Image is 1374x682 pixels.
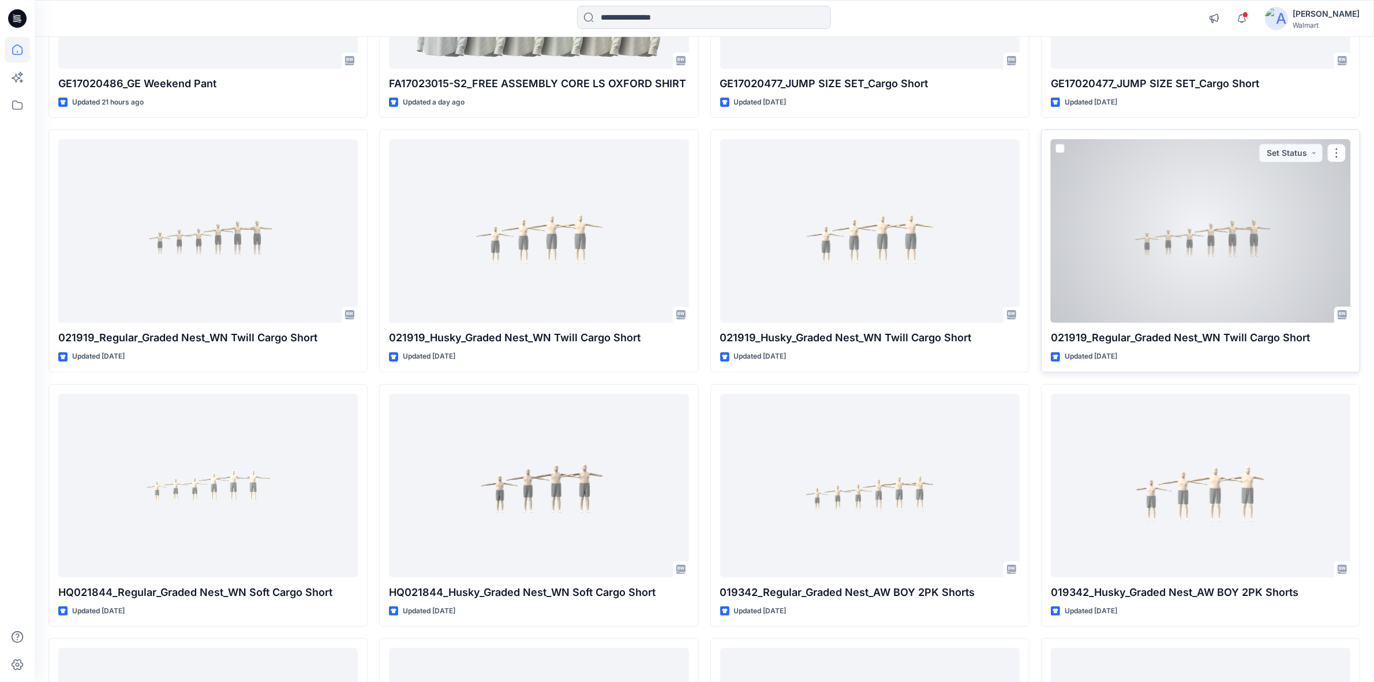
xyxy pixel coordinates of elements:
p: Updated [DATE] [403,605,455,617]
p: HQ021844_Regular_Graded Nest_WN Soft Cargo Short [58,584,358,601]
p: Updated [DATE] [734,96,787,109]
p: Updated [DATE] [72,605,125,617]
p: Updated [DATE] [734,605,787,617]
a: 019342_Regular_Graded Nest_AW BOY 2PK Shorts [720,394,1020,577]
p: GE17020477_JUMP SIZE SET_Cargo Short [1051,76,1350,92]
a: HQ021844_Husky_Graded Nest_WN Soft Cargo Short [389,394,688,577]
p: HQ021844_Husky_Graded Nest_WN Soft Cargo Short [389,584,688,601]
p: 021919_Husky_Graded Nest_WN Twill Cargo Short [720,330,1020,346]
img: avatar [1265,7,1288,30]
p: Updated [DATE] [403,351,455,363]
p: 021919_Husky_Graded Nest_WN Twill Cargo Short [389,330,688,346]
div: [PERSON_NAME] [1293,7,1360,21]
p: Updated [DATE] [1065,605,1117,617]
p: Updated 21 hours ago [72,96,144,109]
a: 021919_Regular_Graded Nest_WN Twill Cargo Short [1051,139,1350,323]
a: 019342_Husky_Graded Nest_AW BOY 2PK Shorts [1051,394,1350,577]
a: 021919_Regular_Graded Nest_WN Twill Cargo Short [58,139,358,323]
p: 021919_Regular_Graded Nest_WN Twill Cargo Short [58,330,358,346]
a: 021919_Husky_Graded Nest_WN Twill Cargo Short [720,139,1020,323]
p: Updated [DATE] [72,351,125,363]
p: Updated [DATE] [734,351,787,363]
p: Updated [DATE] [1065,351,1117,363]
p: FA17023015-S2_FREE ASSEMBLY CORE LS OXFORD SHIRT [389,76,688,92]
p: 019342_Husky_Graded Nest_AW BOY 2PK Shorts [1051,584,1350,601]
p: GE17020486_GE Weekend Pant [58,76,358,92]
a: HQ021844_Regular_Graded Nest_WN Soft Cargo Short [58,394,358,577]
p: Updated a day ago [403,96,465,109]
p: 019342_Regular_Graded Nest_AW BOY 2PK Shorts [720,584,1020,601]
div: Walmart [1293,21,1360,29]
p: Updated [DATE] [1065,96,1117,109]
p: 021919_Regular_Graded Nest_WN Twill Cargo Short [1051,330,1350,346]
p: GE17020477_JUMP SIZE SET_Cargo Short [720,76,1020,92]
a: 021919_Husky_Graded Nest_WN Twill Cargo Short [389,139,688,323]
